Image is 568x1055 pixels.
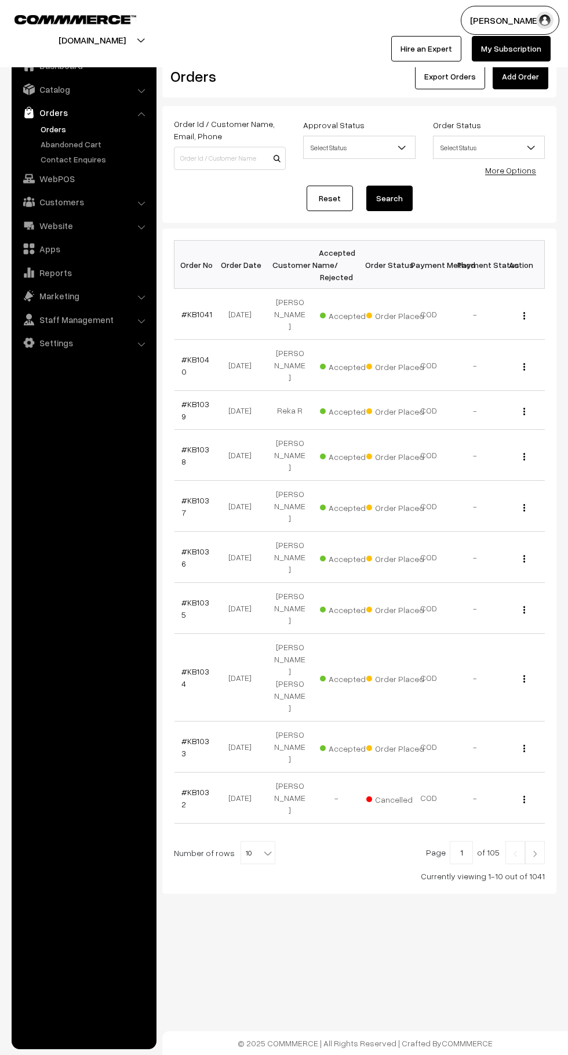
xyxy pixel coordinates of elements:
[523,606,525,614] img: Menu
[220,583,267,634] td: [DATE]
[366,499,424,514] span: Order Placed
[267,532,313,583] td: [PERSON_NAME]
[530,850,540,857] img: Right
[162,1031,568,1055] footer: © 2025 COMMMERCE | All Rights Reserved | Crafted By
[267,289,313,340] td: [PERSON_NAME]
[181,666,209,688] a: #KB1034
[426,847,446,857] span: Page
[181,546,209,568] a: #KB1036
[267,773,313,824] td: [PERSON_NAME]
[320,670,378,685] span: Accepted
[14,238,152,259] a: Apps
[320,739,378,755] span: Accepted
[523,745,525,752] img: Menu
[181,495,209,517] a: #KB1037
[18,26,166,55] button: [DOMAIN_NAME]
[181,787,209,809] a: #KB1032
[366,307,424,322] span: Order Placed
[359,241,406,289] th: Order Status
[415,64,485,89] button: Export Orders
[14,309,152,330] a: Staff Management
[523,796,525,803] img: Menu
[220,391,267,430] td: [DATE]
[523,363,525,371] img: Menu
[174,870,545,882] div: Currently viewing 1-10 out of 1041
[485,165,536,175] a: More Options
[181,354,209,376] a: #KB1040
[267,241,313,289] th: Customer Name
[181,597,209,619] a: #KB1035
[433,119,481,131] label: Order Status
[14,15,136,24] img: COMMMERCE
[38,153,152,165] a: Contact Enquires
[181,399,209,421] a: #KB1039
[366,791,424,806] span: Cancelled
[320,499,378,514] span: Accepted
[523,555,525,563] img: Menu
[452,391,498,430] td: -
[320,307,378,322] span: Accepted
[220,722,267,773] td: [DATE]
[406,430,452,481] td: COD
[452,340,498,391] td: -
[320,550,378,565] span: Accepted
[366,403,424,418] span: Order Placed
[241,841,275,864] span: 10
[14,215,152,236] a: Website
[498,241,545,289] th: Action
[307,186,353,211] a: Reset
[220,430,267,481] td: [DATE]
[14,79,152,100] a: Catalog
[452,532,498,583] td: -
[523,453,525,461] img: Menu
[366,448,424,463] span: Order Placed
[267,391,313,430] td: Reka R
[391,36,461,61] a: Hire an Expert
[320,601,378,616] span: Accepted
[181,444,209,466] a: #KB1038
[510,850,520,857] img: Left
[406,340,452,391] td: COD
[313,773,359,824] td: -
[14,168,152,189] a: WebPOS
[174,147,286,170] input: Order Id / Customer Name / Customer Email / Customer Phone
[461,6,559,35] button: [PERSON_NAME]…
[220,773,267,824] td: [DATE]
[452,773,498,824] td: -
[366,739,424,755] span: Order Placed
[406,773,452,824] td: COD
[267,722,313,773] td: [PERSON_NAME]
[442,1038,493,1048] a: COMMMERCE
[452,634,498,722] td: -
[174,847,235,859] span: Number of rows
[523,312,525,320] img: Menu
[267,634,313,722] td: [PERSON_NAME] [PERSON_NAME]
[181,736,209,758] a: #KB1033
[267,583,313,634] td: [PERSON_NAME]
[523,504,525,512] img: Menu
[366,186,413,211] button: Search
[220,340,267,391] td: [DATE]
[452,481,498,532] td: -
[38,123,152,135] a: Orders
[406,241,452,289] th: Payment Method
[14,191,152,212] a: Customers
[366,670,424,685] span: Order Placed
[14,102,152,123] a: Orders
[220,532,267,583] td: [DATE]
[267,340,313,391] td: [PERSON_NAME]
[320,403,378,418] span: Accepted
[406,289,452,340] td: COD
[320,358,378,373] span: Accepted
[536,12,554,29] img: user
[472,36,551,61] a: My Subscription
[477,847,500,857] span: of 105
[14,332,152,353] a: Settings
[220,481,267,532] td: [DATE]
[433,136,545,159] span: Select Status
[38,138,152,150] a: Abandoned Cart
[452,430,498,481] td: -
[523,408,525,415] img: Menu
[14,285,152,306] a: Marketing
[452,241,498,289] th: Payment Status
